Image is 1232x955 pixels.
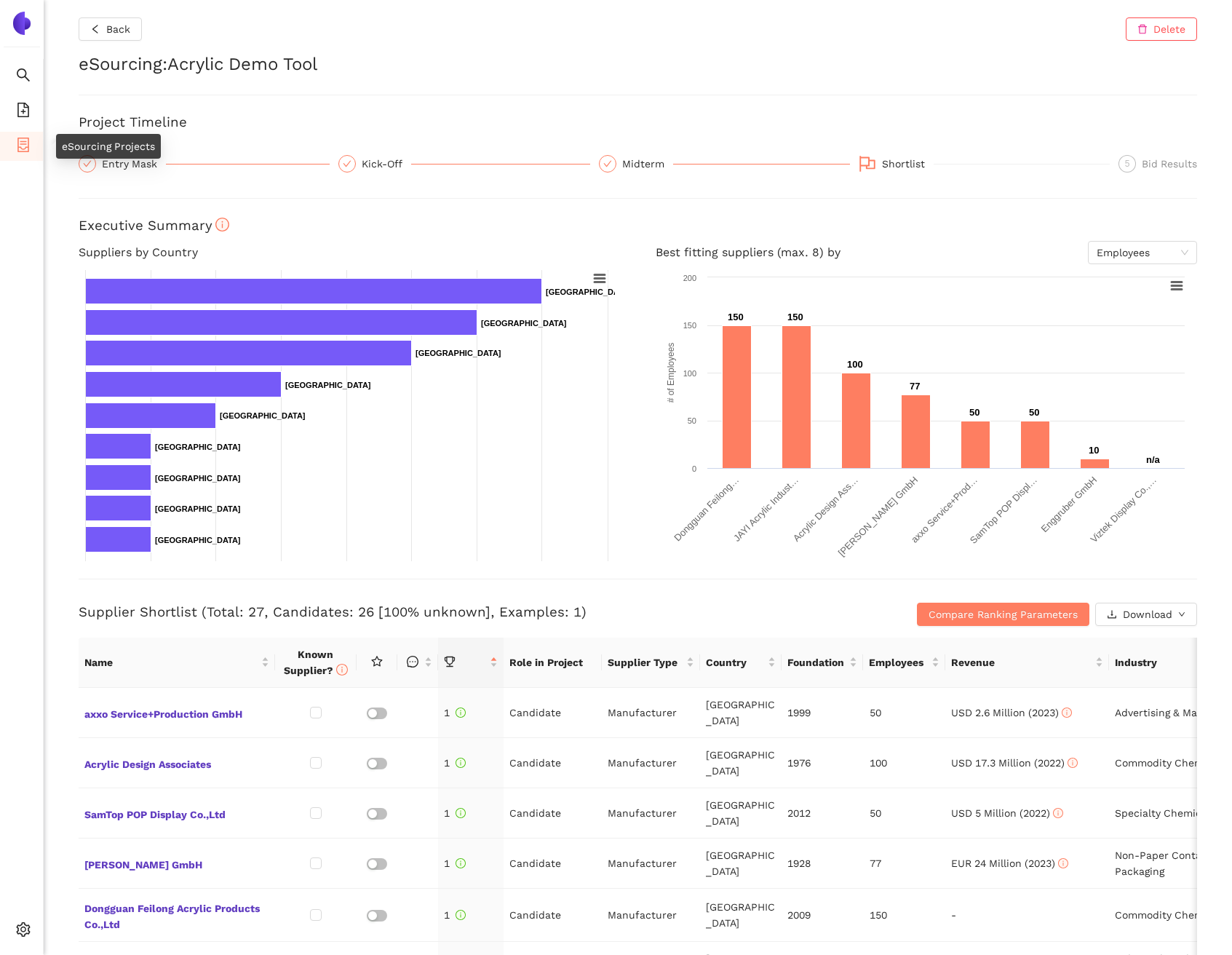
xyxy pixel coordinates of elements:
[787,312,803,322] text: 150
[102,155,166,173] div: Entry Mask
[782,839,863,889] td: 1928
[10,12,33,35] img: Logo
[864,889,945,942] td: 150
[155,474,241,483] text: [GEOGRAPHIC_DATA]
[1053,808,1063,818] span: info-circle
[1088,474,1159,544] text: Viztek Display Co.,…
[882,155,934,173] div: Shortlist
[504,788,602,839] td: Candidate
[1058,858,1068,868] span: info-circle
[284,649,348,676] span: Known Supplier?
[869,654,928,670] span: Employees
[969,407,979,418] text: 50
[951,654,1092,670] span: Revenue
[683,274,696,282] text: 200
[56,134,161,159] div: eSourcing Projects
[835,474,919,558] text: [PERSON_NAME] GmbH
[456,858,466,868] span: info-circle
[397,638,438,688] th: this column is sortable
[910,381,920,392] text: 77
[481,319,567,328] text: [GEOGRAPHIC_DATA]
[215,218,229,231] span: info-circle
[456,808,466,818] span: info-circle
[84,654,258,670] span: Name
[1125,159,1130,169] span: 5
[362,155,411,173] div: Kick-Off
[79,603,824,622] h3: Supplier Shortlist (Total: 27, Candidates: 26 [100% unknown], Examples: 1)
[444,757,466,769] span: 1
[782,688,863,738] td: 1999
[79,638,275,688] th: this column's title is Name,this column is sortable
[1097,242,1188,263] span: Employees
[79,52,1197,77] h2: eSourcing : Acrylic Demo Tool
[504,738,602,788] td: Candidate
[929,606,1078,622] span: Compare Ranking Parameters
[908,474,979,544] text: axxo Service+Prod…
[782,738,863,788] td: 1976
[602,738,700,788] td: Manufacturer
[79,155,330,173] div: Entry Mask
[343,159,351,168] span: check
[672,474,741,543] text: Dongguan Feilong…
[700,688,782,738] td: [GEOGRAPHIC_DATA]
[407,656,418,667] span: message
[1153,21,1185,37] span: Delete
[700,638,782,688] th: this column's title is Country,this column is sortable
[444,909,466,921] span: 1
[444,656,456,667] span: trophy
[864,688,945,738] td: 50
[1062,708,1072,718] span: info-circle
[951,909,956,921] span: -
[700,738,782,788] td: [GEOGRAPHIC_DATA]
[504,638,602,688] th: Role in Project
[859,155,1110,175] div: Shortlist
[444,707,466,718] span: 1
[1178,611,1185,619] span: down
[456,758,466,768] span: info-circle
[656,241,1198,264] h4: Best fitting suppliers (max. 8) by
[951,807,1063,819] span: USD 5 Million (2022)
[706,654,765,670] span: Country
[1137,24,1148,36] span: delete
[84,804,269,823] span: SamTop POP Display Co.,Ltd
[1142,158,1197,170] span: Bid Results
[666,342,676,403] text: # of Employees
[504,839,602,889] td: Candidate
[782,788,863,839] td: 2012
[546,288,632,296] text: [GEOGRAPHIC_DATA]
[683,321,696,330] text: 150
[782,638,863,688] th: this column's title is Foundation,this column is sortable
[787,654,846,670] span: Foundation
[1029,407,1039,418] text: 50
[1089,445,1099,456] text: 10
[1146,454,1161,465] text: n/a
[1123,606,1172,622] span: Download
[700,788,782,839] td: [GEOGRAPHIC_DATA]
[1038,474,1099,534] text: Enggruber GmbH
[155,443,241,451] text: [GEOGRAPHIC_DATA]
[691,464,696,473] text: 0
[864,788,945,839] td: 50
[504,889,602,942] td: Candidate
[602,638,700,688] th: this column's title is Supplier Type,this column is sortable
[371,656,383,667] span: star
[16,63,31,92] span: search
[16,132,31,162] span: container
[864,839,945,889] td: 77
[456,708,466,718] span: info-circle
[602,889,700,942] td: Manufacturer
[790,474,859,543] text: Acrylic Design Ass…
[951,757,1078,769] span: USD 17.3 Million (2022)
[79,113,1197,132] h3: Project Timeline
[90,24,100,36] span: left
[220,411,306,420] text: [GEOGRAPHIC_DATA]
[945,638,1109,688] th: this column's title is Revenue,this column is sortable
[416,349,501,357] text: [GEOGRAPHIC_DATA]
[444,857,466,869] span: 1
[847,359,863,370] text: 100
[687,416,696,425] text: 50
[84,854,269,873] span: [PERSON_NAME] GmbH
[1107,609,1117,621] span: download
[84,703,269,722] span: axxo Service+Production GmbH
[84,897,269,932] span: Dongguan Feilong Acrylic Products Co.,Ltd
